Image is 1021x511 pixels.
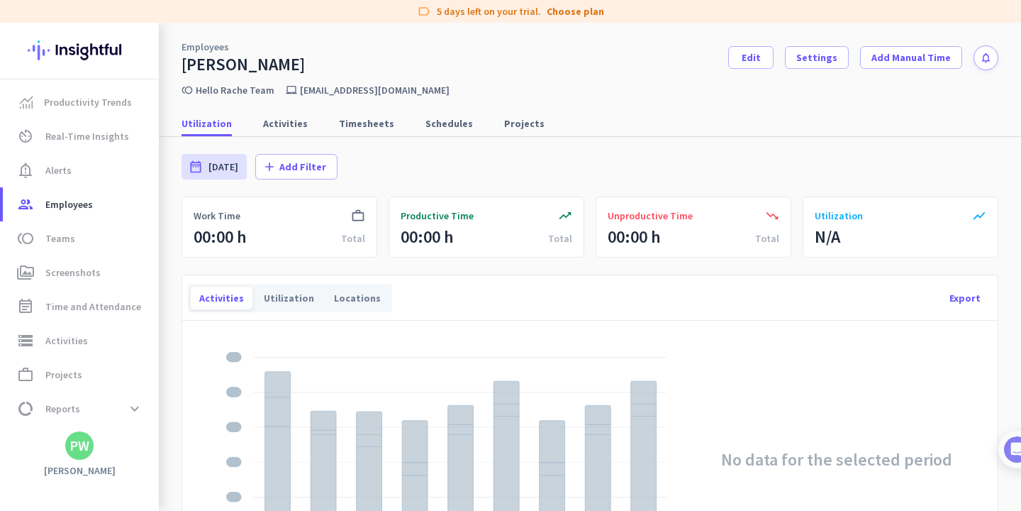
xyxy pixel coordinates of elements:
[425,116,473,131] span: Schedules
[263,116,308,131] span: Activities
[938,281,992,315] div: Export
[973,45,998,70] button: notifications
[255,154,337,180] button: addAdd Filter
[191,287,252,309] div: Activities
[122,396,147,422] button: expand_more
[765,209,779,223] i: trending_down
[3,255,159,290] a: perm_mediaScreenshots
[351,209,365,223] i: work_outline
[45,366,82,383] span: Projects
[547,4,604,18] a: Choose plan
[3,290,159,324] a: event_noteTime and Attendance
[69,439,89,453] div: PW
[980,52,992,64] i: notifications
[3,153,159,187] a: notification_importantAlerts
[325,287,389,309] div: Locations
[17,128,34,145] i: av_timer
[17,298,34,315] i: event_note
[558,209,572,223] i: trending_up
[28,23,131,78] img: Insightful logo
[608,209,693,223] span: Unproductive Time
[286,84,297,96] i: laptop_mac
[341,231,365,246] div: Total
[504,116,545,131] span: Projects
[417,4,431,18] i: label
[17,196,34,213] i: group
[815,209,863,223] span: Utilization
[255,287,323,309] div: Utilization
[860,46,962,69] button: Add Manual Time
[45,128,129,145] span: Real-Time Insights
[45,298,141,315] span: Time and Attendance
[17,400,34,417] i: data_usage
[17,332,34,349] i: storage
[3,358,159,392] a: work_outlineProjects
[182,116,232,131] span: Utilization
[3,85,159,119] a: menu-itemProductivity Trends
[815,226,840,248] div: N/A
[208,160,238,174] span: [DATE]
[17,162,34,179] i: notification_important
[401,226,454,248] div: 00:00 h
[17,230,34,247] i: toll
[3,119,159,153] a: av_timerReal-Time Insights
[721,451,952,468] h2: No data for the selected period
[3,221,159,255] a: tollTeams
[3,392,159,426] a: data_usageReportsexpand_more
[972,209,986,223] i: show_chart
[3,426,159,460] a: settingsSettings
[17,366,34,383] i: work_outline
[182,40,229,54] a: Employees
[262,160,277,174] i: add
[755,231,779,246] div: Total
[785,46,849,69] button: Settings
[45,400,80,417] span: Reports
[300,84,450,97] p: [EMAIL_ADDRESS][DOMAIN_NAME]
[45,162,72,179] span: Alerts
[728,46,774,69] button: Edit
[45,264,101,281] span: Screenshots
[279,160,326,174] span: Add Filter
[45,230,75,247] span: Teams
[189,160,203,174] i: date_range
[871,50,951,65] span: Add Manual Time
[182,84,193,96] i: toll
[45,332,88,349] span: Activities
[742,50,761,65] span: Edit
[548,231,572,246] div: Total
[339,116,394,131] span: Timesheets
[796,50,837,65] span: Settings
[44,94,132,111] span: Productivity Trends
[3,187,159,221] a: groupEmployees
[20,96,33,109] img: menu-item
[608,226,661,248] div: 00:00 h
[45,196,93,213] span: Employees
[194,226,247,248] div: 00:00 h
[182,54,305,75] div: [PERSON_NAME]
[196,84,274,97] a: Hello Rache Team
[401,209,474,223] span: Productive Time
[17,264,34,281] i: perm_media
[3,324,159,358] a: storageActivities
[194,209,240,223] span: Work Time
